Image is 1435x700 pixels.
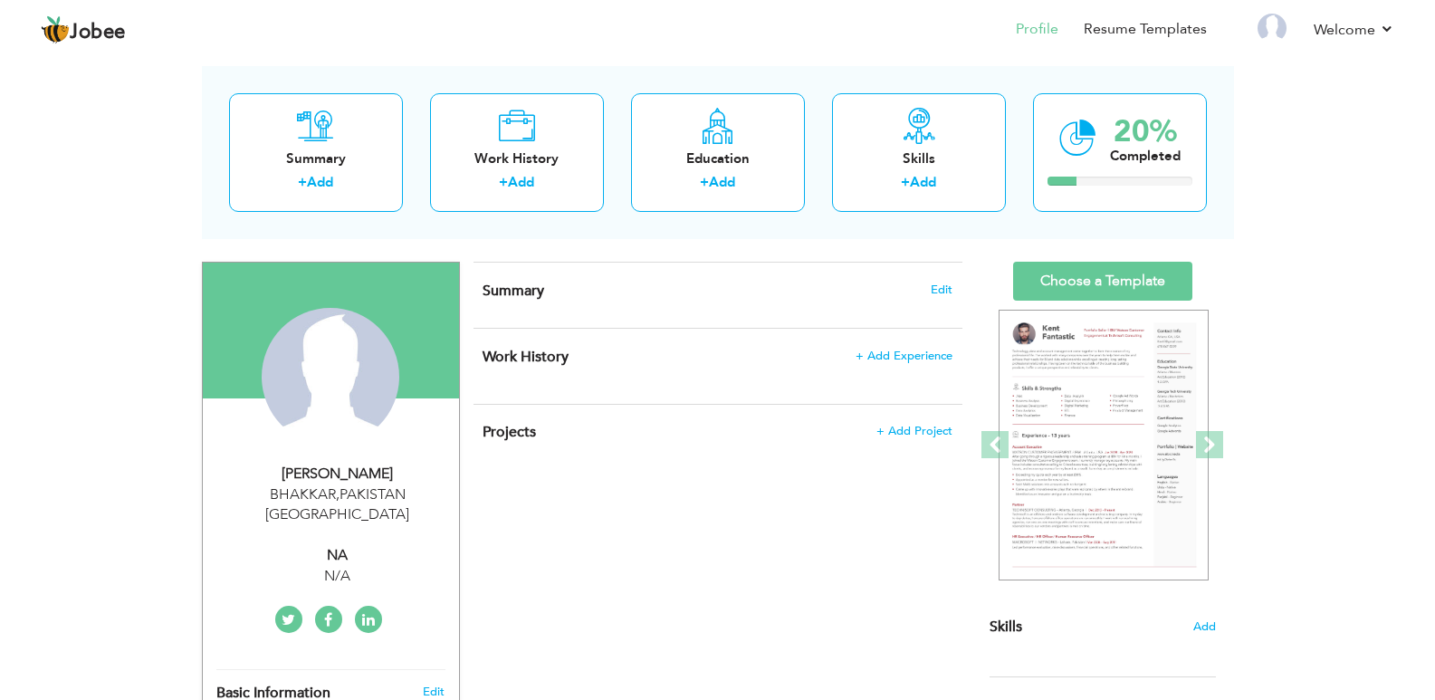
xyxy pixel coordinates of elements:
[709,173,735,191] a: Add
[216,464,459,484] div: [PERSON_NAME]
[508,173,534,191] a: Add
[931,283,952,296] span: Edit
[423,684,445,700] a: Edit
[1016,19,1058,40] a: Profile
[646,149,790,168] div: Education
[876,425,952,437] span: + Add Project
[1013,262,1192,301] a: Choose a Template
[483,348,952,366] h4: This helps to show the companies you have worked for.
[990,617,1022,637] span: Skills
[1258,14,1287,43] img: Profile Img
[483,281,544,301] span: Summary
[499,173,508,192] label: +
[216,566,459,587] div: N/A
[483,347,569,367] span: Work History
[262,308,399,446] img: Mirha raza
[336,484,340,504] span: ,
[41,15,126,44] a: Jobee
[216,545,459,566] div: NA
[483,423,952,441] h4: This helps to highlight the project, tools and skills you have worked on.
[910,173,936,191] a: Add
[901,173,910,192] label: +
[1110,117,1181,147] div: 20%
[445,149,589,168] div: Work History
[298,173,307,192] label: +
[483,422,536,442] span: Projects
[1084,19,1207,40] a: Resume Templates
[70,23,126,43] span: Jobee
[700,173,709,192] label: +
[856,350,952,362] span: + Add Experience
[307,173,333,191] a: Add
[483,282,952,300] h4: Adding a summary is a quick and easy way to highlight your experience and interests.
[41,15,70,44] img: jobee.io
[1110,147,1181,166] div: Completed
[216,484,459,526] div: BHAKKAR PAKISTAN [GEOGRAPHIC_DATA]
[1314,19,1394,41] a: Welcome
[1193,618,1216,636] span: Add
[244,149,388,168] div: Summary
[847,149,991,168] div: Skills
